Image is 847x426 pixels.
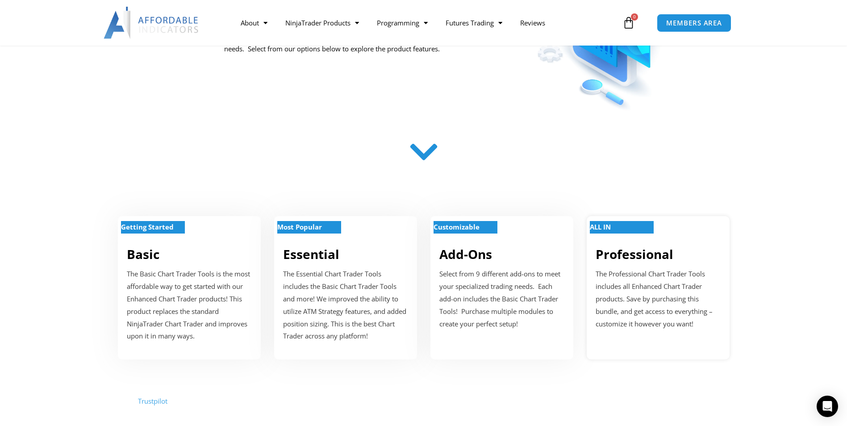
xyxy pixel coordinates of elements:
[283,268,408,342] p: The Essential Chart Trader Tools includes the Basic Chart Trader Tools and more! We improved the ...
[437,13,511,33] a: Futures Trading
[666,20,722,26] span: MEMBERS AREA
[121,222,174,231] strong: Getting Started
[232,13,620,33] nav: Menu
[127,246,159,263] a: Basic
[434,222,480,231] strong: Customizable
[276,13,368,33] a: NinjaTrader Products
[590,222,611,231] strong: ALL IN
[511,13,554,33] a: Reviews
[283,246,339,263] a: Essential
[127,268,252,342] p: The Basic Chart Trader Tools is the most affordable way to get started with our Enhanced Chart Tr...
[596,268,721,330] p: The Professional Chart Trader Tools includes all Enhanced Chart Trader products. Save by purchasi...
[631,13,638,21] span: 0
[439,246,492,263] a: Add-Ons
[232,13,276,33] a: About
[368,13,437,33] a: Programming
[817,396,838,417] div: Open Intercom Messenger
[439,268,564,330] p: Select from 9 different add-ons to meet your specialized trading needs. Each add-on includes the ...
[596,246,673,263] a: Professional
[609,10,648,36] a: 0
[104,7,200,39] img: LogoAI | Affordable Indicators – NinjaTrader
[277,222,322,231] strong: Most Popular
[657,14,731,32] a: MEMBERS AREA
